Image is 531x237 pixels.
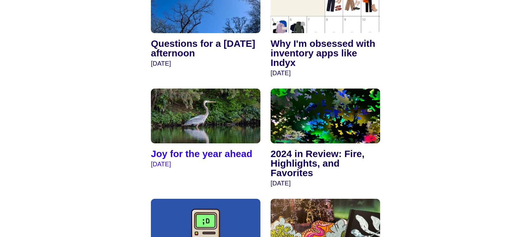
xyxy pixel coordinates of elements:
time: [DATE] [271,69,291,76]
h4: Why I'm obsessed with inventory apps like Indyx [271,39,380,68]
a: Joy for the year ahead [DATE] [151,89,260,169]
h4: Joy for the year ahead [151,149,260,159]
time: [DATE] [151,60,171,67]
h4: Questions for a [DATE] afternoon [151,39,260,58]
h4: 2024 in Review: Fire, Highlights, and Favorites [271,149,380,178]
time: [DATE] [151,161,171,168]
a: 2024 in Review: Fire, Highlights, and Favorites [DATE] [271,89,380,189]
time: [DATE] [271,180,291,187]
